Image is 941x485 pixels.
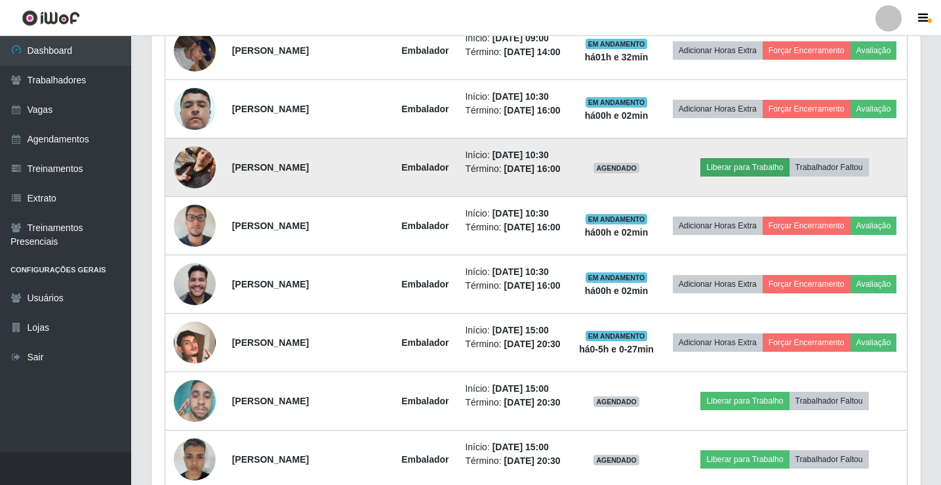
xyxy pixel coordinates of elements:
[465,45,562,59] li: Término:
[586,97,648,108] span: EM ANDAMENTO
[465,265,562,279] li: Início:
[673,100,763,118] button: Adicionar Horas Extra
[174,305,216,380] img: 1726002463138.jpeg
[504,222,561,232] time: [DATE] 16:00
[673,217,763,235] button: Adicionar Horas Extra
[504,47,561,57] time: [DATE] 14:00
[492,442,549,452] time: [DATE] 15:00
[851,41,897,60] button: Avaliação
[465,454,562,468] li: Término:
[585,285,649,296] strong: há 00 h e 02 min
[401,396,449,406] strong: Embalador
[585,110,649,121] strong: há 00 h e 02 min
[22,10,80,26] img: CoreUI Logo
[465,337,562,351] li: Término:
[232,454,309,465] strong: [PERSON_NAME]
[586,39,648,49] span: EM ANDAMENTO
[232,104,309,114] strong: [PERSON_NAME]
[232,45,309,56] strong: [PERSON_NAME]
[492,208,549,219] time: [DATE] 10:30
[586,272,648,283] span: EM ANDAMENTO
[401,221,449,231] strong: Embalador
[790,392,869,410] button: Trabalhador Faltou
[851,217,897,235] button: Avaliação
[851,275,897,293] button: Avaliação
[504,163,561,174] time: [DATE] 16:00
[763,41,851,60] button: Forçar Encerramento
[465,90,562,104] li: Início:
[174,72,216,146] img: 1697820743955.jpeg
[232,396,309,406] strong: [PERSON_NAME]
[465,440,562,454] li: Início:
[465,104,562,117] li: Término:
[465,382,562,396] li: Início:
[492,91,549,102] time: [DATE] 10:30
[851,333,897,352] button: Avaliação
[401,104,449,114] strong: Embalador
[492,383,549,394] time: [DATE] 15:00
[401,337,449,348] strong: Embalador
[763,217,851,235] button: Forçar Encerramento
[586,214,648,224] span: EM ANDAMENTO
[763,275,851,293] button: Forçar Encerramento
[504,280,561,291] time: [DATE] 16:00
[232,221,309,231] strong: [PERSON_NAME]
[174,198,216,253] img: 1740418670523.jpeg
[673,333,763,352] button: Adicionar Horas Extra
[504,397,561,408] time: [DATE] 20:30
[465,279,562,293] li: Término:
[700,450,789,469] button: Liberar para Trabalho
[401,454,449,465] strong: Embalador
[790,158,869,177] button: Trabalhador Faltou
[673,275,763,293] button: Adicionar Horas Extra
[465,32,562,45] li: Início:
[174,256,216,312] img: 1750720776565.jpeg
[465,324,562,337] li: Início:
[465,162,562,176] li: Término:
[763,333,851,352] button: Forçar Encerramento
[790,450,869,469] button: Trabalhador Faltou
[174,130,216,205] img: 1746137035035.jpeg
[465,221,562,234] li: Término:
[586,331,648,341] span: EM ANDAMENTO
[504,105,561,116] time: [DATE] 16:00
[492,33,549,43] time: [DATE] 09:00
[232,337,309,348] strong: [PERSON_NAME]
[700,158,789,177] button: Liberar para Trabalho
[465,148,562,162] li: Início:
[232,162,309,173] strong: [PERSON_NAME]
[492,150,549,160] time: [DATE] 10:30
[492,266,549,277] time: [DATE] 10:30
[585,227,649,238] strong: há 00 h e 02 min
[579,344,654,354] strong: há 0-5 h e 0-27 min
[593,455,639,465] span: AGENDADO
[174,22,216,78] img: 1754491826586.jpeg
[492,325,549,335] time: [DATE] 15:00
[593,163,639,173] span: AGENDADO
[232,279,309,289] strong: [PERSON_NAME]
[401,162,449,173] strong: Embalador
[401,45,449,56] strong: Embalador
[851,100,897,118] button: Avaliação
[700,392,789,410] button: Liberar para Trabalho
[673,41,763,60] button: Adicionar Horas Extra
[465,396,562,410] li: Término:
[504,455,561,466] time: [DATE] 20:30
[401,279,449,289] strong: Embalador
[593,396,639,407] span: AGENDADO
[174,373,216,429] img: 1748551724527.jpeg
[763,100,851,118] button: Forçar Encerramento
[585,52,649,62] strong: há 01 h e 32 min
[465,207,562,221] li: Início:
[504,339,561,349] time: [DATE] 20:30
